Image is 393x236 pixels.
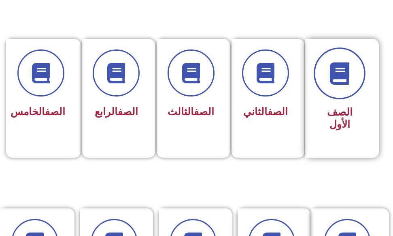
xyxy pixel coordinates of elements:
[95,106,138,118] span: الرابع
[268,106,288,118] a: الصف
[243,106,288,118] span: الثاني
[168,106,214,118] span: الثالث
[45,106,65,118] a: الصف
[327,106,353,130] span: الصف الأول
[194,106,214,118] a: الصف
[118,106,138,118] a: الصف
[11,106,65,118] span: الخامس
